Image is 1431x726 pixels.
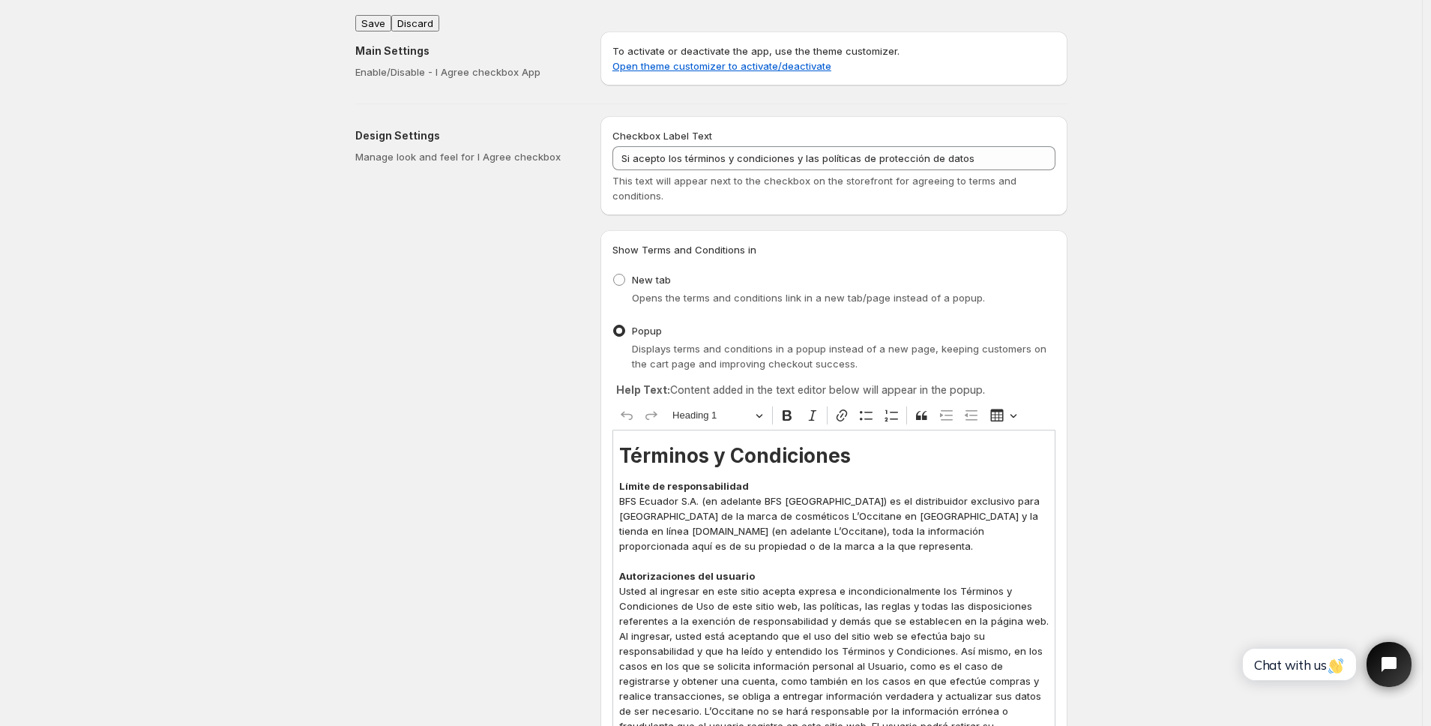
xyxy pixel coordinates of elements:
[616,383,670,396] strong: Help Text:
[619,448,1049,463] h1: Términos y Condiciones
[391,15,439,31] button: Discard
[632,274,671,286] span: New tab
[616,382,1052,397] p: Content added in the text editor below will appear in the popup.
[632,292,985,304] span: Opens the terms and conditions link in a new tab/page instead of a popup.
[1226,629,1424,700] iframe: Tidio Chat
[355,64,576,79] p: Enable/Disable - I Agree checkbox App
[612,130,712,142] span: Checkbox Label Text
[355,15,391,31] button: Save
[355,149,576,164] p: Manage look and feel for I Agree checkbox
[666,404,769,427] button: Heading 1, Heading
[612,175,1016,202] span: This text will appear next to the checkbox on the storefront for agreeing to terms and conditions.
[672,406,750,424] span: Heading 1
[612,60,831,72] a: Open theme customizer to activate/deactivate
[612,43,1055,73] p: To activate or deactivate the app, use the theme customizer.
[619,570,755,582] strong: Autorizaciones del usuario
[619,480,749,492] strong: Límite de responsabilidad
[632,325,662,337] span: Popup
[355,43,576,58] h2: Main Settings
[612,401,1055,430] div: Editor toolbar
[355,128,576,143] h2: Design Settings
[612,244,756,256] span: Show Terms and Conditions in
[632,343,1046,370] span: Displays terms and conditions in a popup instead of a new page, keeping customers on the cart pag...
